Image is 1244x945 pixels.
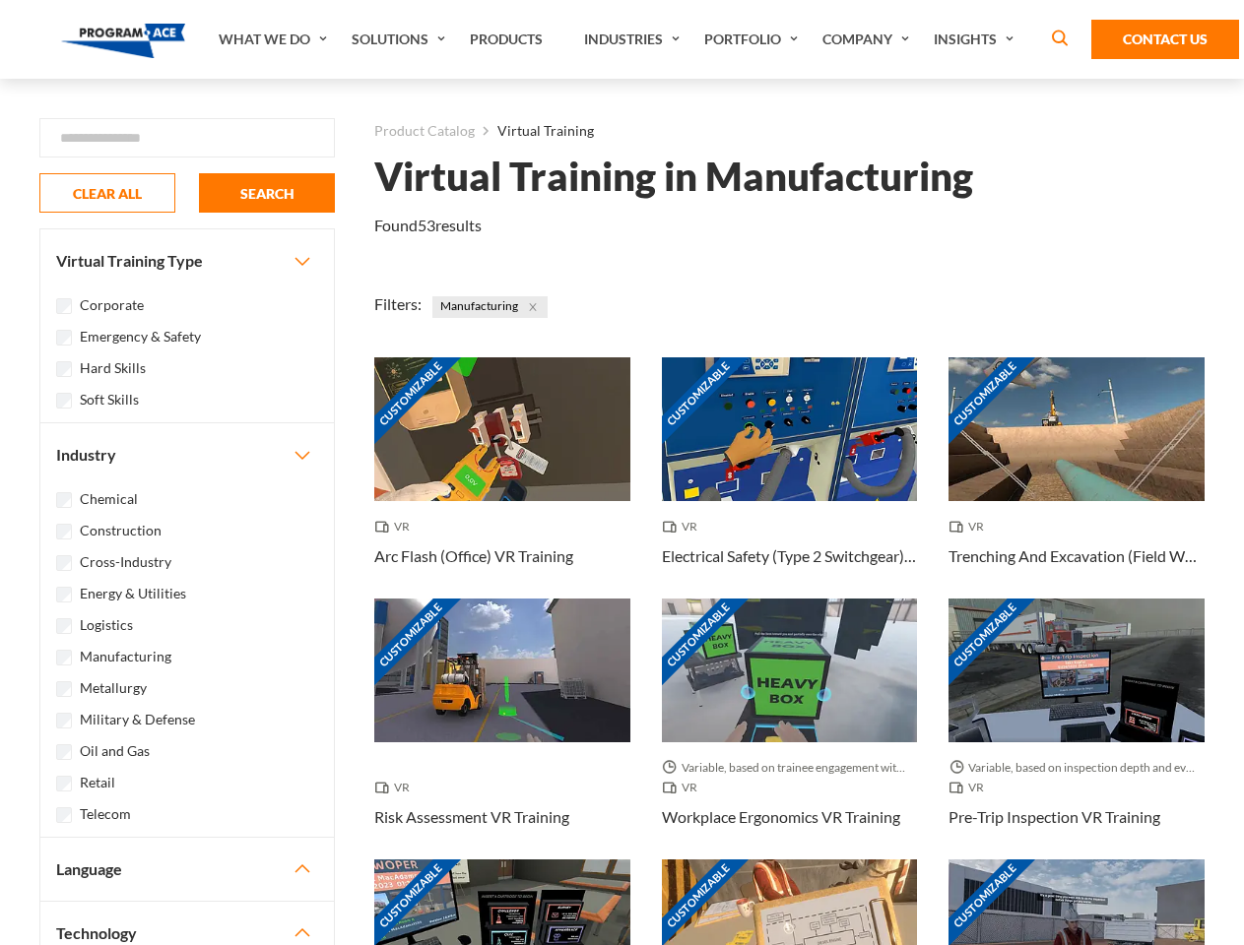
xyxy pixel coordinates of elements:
a: Customizable Thumbnail - Arc Flash (Office) VR Training VR Arc Flash (Office) VR Training [374,357,630,598]
label: Energy & Utilities [80,583,186,604]
button: CLEAR ALL [39,173,175,213]
span: VR [374,778,418,797]
a: Customizable Thumbnail - Workplace Ergonomics VR Training Variable, based on trainee engagement w... [662,598,918,859]
nav: breadcrumb [374,118,1205,144]
input: Oil and Gas [56,744,72,760]
label: Cross-Industry [80,551,171,573]
input: Logistics [56,618,72,634]
label: Metallurgy [80,677,147,699]
span: Variable, based on trainee engagement with exercises. [662,758,918,778]
button: Language [40,838,334,901]
img: Program-Ace [61,24,186,58]
input: Metallurgy [56,681,72,697]
span: VR [949,778,992,797]
label: Manufacturing [80,646,171,667]
span: Manufacturing [432,296,548,318]
h3: Pre-Trip Inspection VR Training [949,805,1160,829]
li: Virtual Training [475,118,594,144]
span: VR [662,517,705,536]
input: Emergency & Safety [56,330,72,346]
input: Retail [56,776,72,791]
label: Soft Skills [80,389,139,410]
button: Industry [40,423,334,486]
label: Hard Skills [80,357,146,379]
button: Virtual Training Type [40,229,334,292]
label: Emergency & Safety [80,326,201,347]
span: VR [662,778,705,797]
span: Filters: [374,294,422,313]
input: Manufacturing [56,650,72,665]
button: Close [522,296,544,318]
label: Oil and Gas [80,740,150,762]
label: Chemical [80,488,138,510]
input: Soft Skills [56,393,72,409]
input: Energy & Utilities [56,587,72,602]
h3: Electrical Safety (Type 2 Switchgear) VR Training [662,544,918,568]
a: Customizable Thumbnail - Electrical Safety (Type 2 Switchgear) VR Training VR Electrical Safety (... [662,357,918,598]
label: Logistics [80,614,133,636]
span: VR [949,517,992,536]
input: Telecom [56,807,72,823]
p: Found results [374,214,482,237]
label: Retail [80,772,115,793]
h3: Arc Flash (Office) VR Training [374,544,573,568]
a: Product Catalog [374,118,475,144]
input: Corporate [56,298,72,314]
h1: Virtual Training in Manufacturing [374,159,973,194]
label: Telecom [80,803,131,825]
label: Corporate [80,294,144,316]
input: Cross-Industry [56,555,72,571]
a: Customizable Thumbnail - Trenching And Excavation (Field Work) VR Training VR Trenching And Excav... [949,357,1205,598]
a: Contact Us [1091,20,1239,59]
input: Construction [56,524,72,539]
input: Hard Skills [56,361,72,377]
input: Military & Defense [56,713,72,728]
h3: Workplace Ergonomics VR Training [662,805,900,829]
em: 53 [418,216,435,234]
a: Customizable Thumbnail - Risk Assessment VR Training VR Risk Assessment VR Training [374,598,630,859]
span: VR [374,517,418,536]
a: Customizable Thumbnail - Pre-Trip Inspection VR Training Variable, based on inspection depth and ... [949,598,1205,859]
h3: Trenching And Excavation (Field Work) VR Training [949,544,1205,568]
input: Chemical [56,492,72,508]
span: Variable, based on inspection depth and event interaction. [949,758,1205,778]
label: Military & Defense [80,709,195,730]
label: Construction [80,520,162,541]
h3: Risk Assessment VR Training [374,805,569,829]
